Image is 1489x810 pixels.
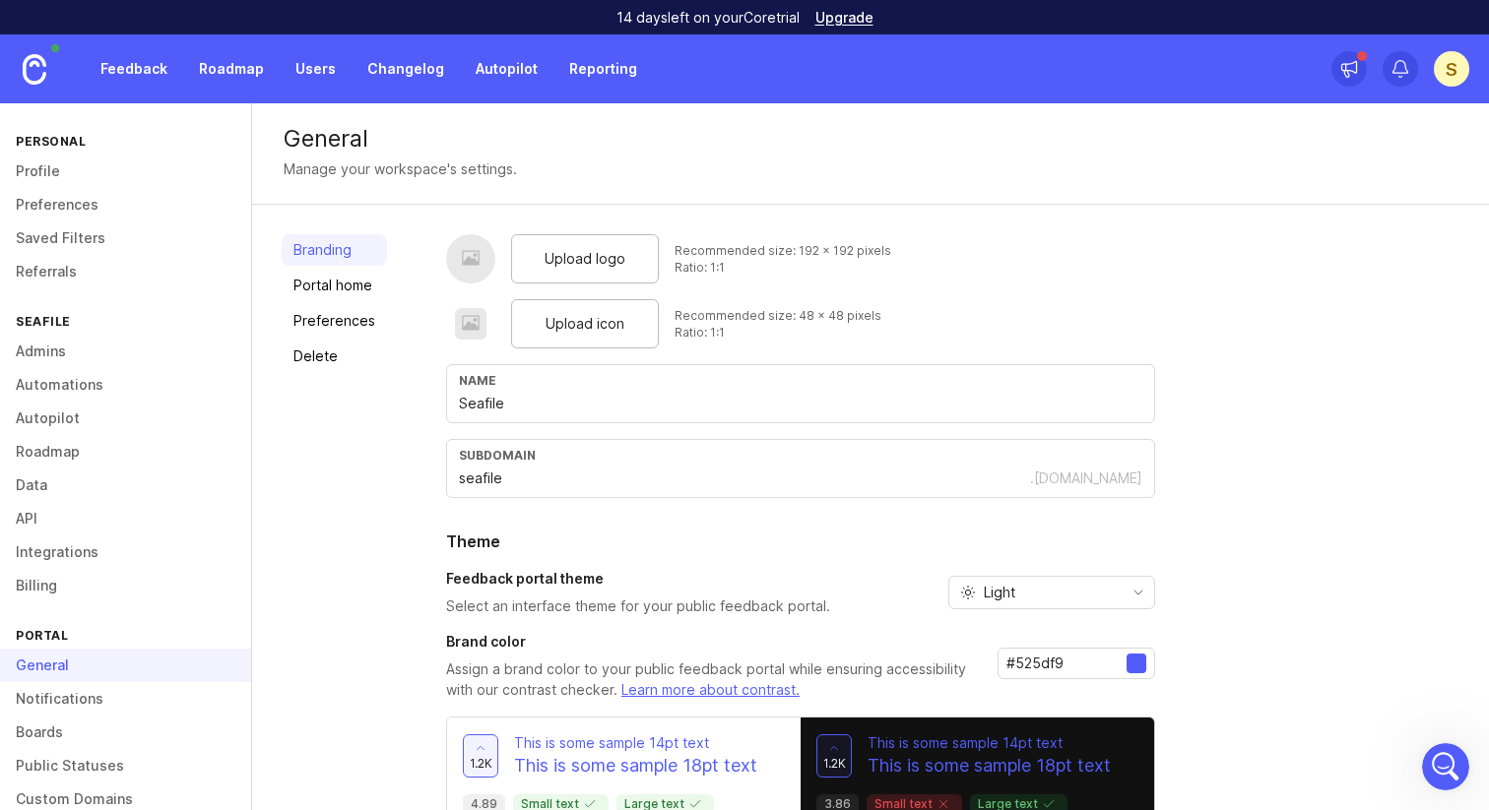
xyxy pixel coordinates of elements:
a: Branding [282,234,387,266]
p: This is some sample 14pt text [514,733,757,753]
div: Manage your workspace's settings. [284,158,517,180]
div: Recommended size: 192 x 192 pixels [675,242,891,259]
div: subdomain [459,448,1142,463]
div: Ratio: 1:1 [675,259,891,276]
div: Recommended size: 48 x 48 pixels [675,307,881,324]
div: toggle menu [948,576,1155,609]
a: Learn more about contrast. [621,681,800,698]
iframe: Intercom live chat [1422,743,1469,790]
p: This is some sample 14pt text [868,733,1111,753]
span: 1.2k [470,755,492,772]
h3: Feedback portal theme [446,569,830,589]
div: Ratio: 1:1 [675,324,881,341]
p: This is some sample 18pt text [514,753,757,779]
h3: Brand color [446,632,982,652]
p: Assign a brand color to your public feedback portal while ensuring accessibility with our contras... [446,659,982,701]
p: This is some sample 18pt text [868,753,1111,779]
a: Upgrade [815,11,874,25]
button: 1.2k [463,734,498,778]
button: 1.2k [816,734,852,778]
a: Changelog [356,51,456,87]
a: Feedback [89,51,179,87]
div: Name [459,373,1142,388]
h2: Theme [446,530,1155,553]
p: Select an interface theme for your public feedback portal. [446,596,830,616]
div: General [284,127,1457,151]
button: S [1434,51,1469,87]
svg: toggle icon [1123,585,1154,600]
a: Autopilot [464,51,550,87]
svg: prefix icon Sun [960,585,976,600]
a: Preferences [282,305,387,337]
span: Light [984,582,1015,603]
a: Delete [282,341,387,372]
a: Reporting [557,51,649,87]
input: Subdomain [459,467,1030,489]
span: Upload icon [546,313,624,335]
span: Upload logo [545,248,625,270]
a: Roadmap [187,51,276,87]
a: Portal home [282,270,387,301]
a: Users [284,51,348,87]
p: 14 days left on your Core trial [616,8,800,28]
span: 1.2k [823,755,846,772]
div: .[DOMAIN_NAME] [1030,468,1142,488]
img: Canny Home [23,54,46,85]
